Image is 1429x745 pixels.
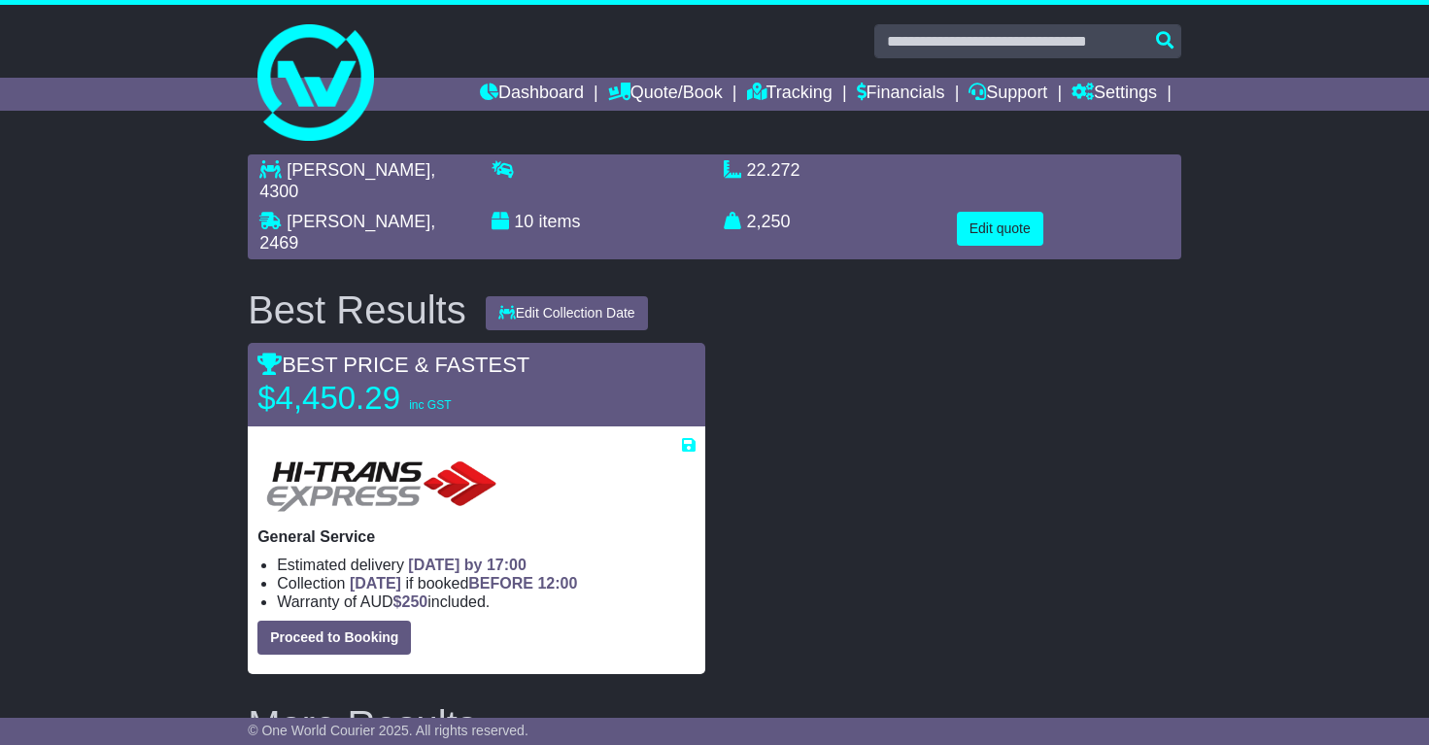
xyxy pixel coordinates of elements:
[608,78,723,111] a: Quote/Book
[468,575,533,592] span: BEFORE
[857,78,945,111] a: Financials
[277,574,695,593] li: Collection
[277,556,695,574] li: Estimated delivery
[393,593,428,610] span: $
[257,621,411,655] button: Proceed to Booking
[257,379,500,418] p: $4,450.29
[257,456,506,518] img: HiTrans: General Service
[480,78,584,111] a: Dashboard
[350,575,401,592] span: [DATE]
[408,557,527,573] span: [DATE] by 17:00
[538,212,580,231] span: items
[957,212,1043,246] button: Edit quote
[514,212,533,231] span: 10
[277,593,695,611] li: Warranty of AUD included.
[969,78,1047,111] a: Support
[350,575,577,592] span: if booked
[747,160,800,180] span: 22.272
[486,296,648,330] button: Edit Collection Date
[747,78,833,111] a: Tracking
[259,212,435,253] span: , 2469
[238,288,476,331] div: Best Results
[402,593,428,610] span: 250
[747,212,791,231] span: 2,250
[409,398,451,412] span: inc GST
[1072,78,1157,111] a: Settings
[287,212,430,231] span: [PERSON_NAME]
[248,723,528,738] span: © One World Courier 2025. All rights reserved.
[257,527,695,546] p: General Service
[257,353,529,377] span: BEST PRICE & FASTEST
[537,575,577,592] span: 12:00
[287,160,430,180] span: [PERSON_NAME]
[259,160,435,201] span: , 4300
